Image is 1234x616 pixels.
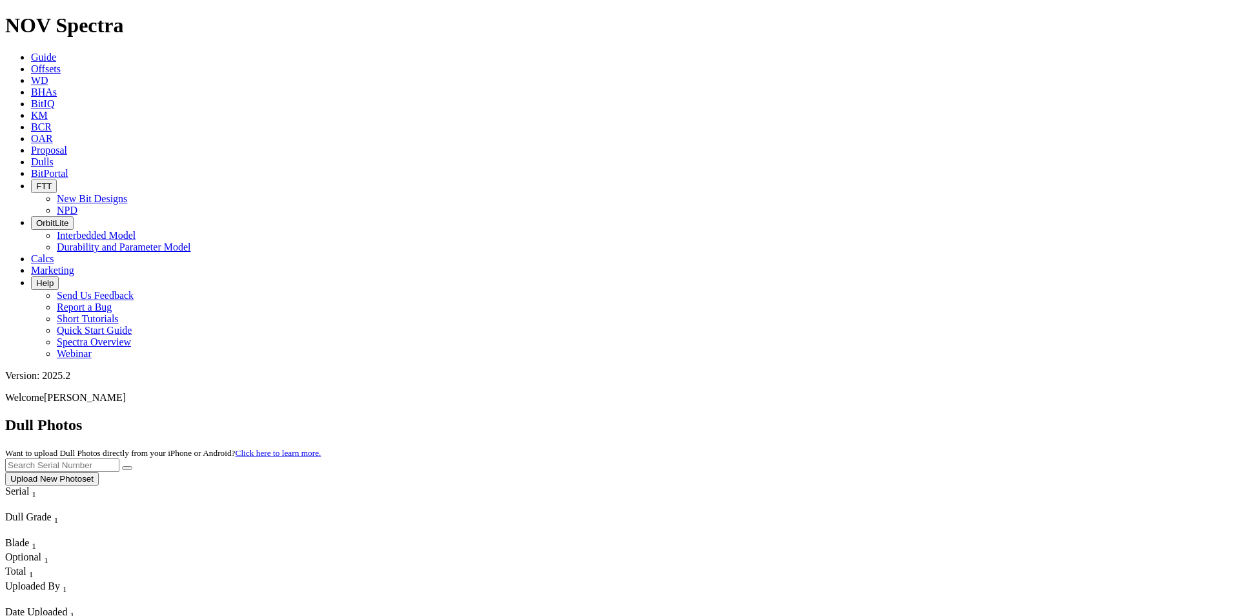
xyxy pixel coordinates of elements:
span: FTT [36,181,52,191]
h2: Dull Photos [5,416,1229,434]
a: Durability and Parameter Model [57,241,191,252]
a: Send Us Feedback [57,290,134,301]
span: Sort None [32,537,36,548]
a: Calcs [31,253,54,264]
span: Total [5,566,26,577]
button: OrbitLite [31,216,74,230]
span: Serial [5,486,29,497]
div: Sort None [5,566,50,580]
a: KM [31,110,48,121]
div: Sort None [5,511,96,537]
div: Optional Sort None [5,551,50,566]
div: Total Sort None [5,566,50,580]
a: WD [31,75,48,86]
sub: 1 [29,570,34,580]
p: Welcome [5,392,1229,404]
input: Search Serial Number [5,458,119,472]
span: OrbitLite [36,218,68,228]
button: FTT [31,180,57,193]
a: Guide [31,52,56,63]
h1: NOV Spectra [5,14,1229,37]
div: Sort None [5,551,50,566]
div: Blade Sort None [5,537,50,551]
a: NPD [57,205,77,216]
div: Column Menu [5,500,60,511]
button: Upload New Photoset [5,472,99,486]
div: Serial Sort None [5,486,60,500]
a: Webinar [57,348,92,359]
a: BHAs [31,87,57,98]
a: Proposal [31,145,67,156]
span: Sort None [32,486,36,497]
sub: 1 [32,489,36,499]
a: Dulls [31,156,54,167]
span: [PERSON_NAME] [44,392,126,403]
span: Uploaded By [5,580,60,591]
a: Interbedded Model [57,230,136,241]
a: Spectra Overview [57,336,131,347]
small: Want to upload Dull Photos directly from your iPhone or Android? [5,448,321,458]
sub: 1 [44,555,48,565]
sub: 1 [63,584,67,594]
a: New Bit Designs [57,193,127,204]
span: Sort None [63,580,67,591]
a: OAR [31,133,53,144]
a: Report a Bug [57,302,112,313]
span: Dull Grade [5,511,52,522]
span: Blade [5,537,29,548]
div: Sort None [5,486,60,511]
div: Sort None [5,580,126,606]
span: Sort None [29,566,34,577]
span: Sort None [44,551,48,562]
a: Short Tutorials [57,313,119,324]
a: BitPortal [31,168,68,179]
a: BitIQ [31,98,54,109]
div: Uploaded By Sort None [5,580,126,595]
a: Quick Start Guide [57,325,132,336]
a: BCR [31,121,52,132]
span: Help [36,278,54,288]
div: Column Menu [5,595,126,606]
div: Version: 2025.2 [5,370,1229,382]
a: Click here to learn more. [236,448,321,458]
a: Offsets [31,63,61,74]
div: Dull Grade Sort None [5,511,96,526]
div: Column Menu [5,526,96,537]
span: Sort None [54,511,59,522]
a: Marketing [31,265,74,276]
sub: 1 [32,541,36,551]
div: Sort None [5,537,50,551]
sub: 1 [54,515,59,525]
button: Help [31,276,59,290]
span: Optional [5,551,41,562]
